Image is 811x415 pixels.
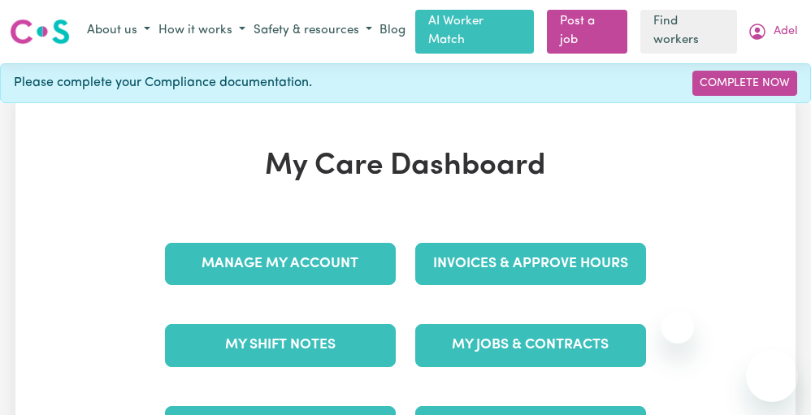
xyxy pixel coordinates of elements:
[14,73,312,93] span: Please complete your Compliance documentation.
[415,10,534,54] a: AI Worker Match
[376,19,409,44] a: Blog
[774,23,797,41] span: Adel
[746,350,798,402] iframe: Button to launch messaging window
[415,243,646,285] a: Invoices & Approve Hours
[661,311,694,344] iframe: Close message
[165,243,396,285] a: Manage My Account
[10,17,70,46] img: Careseekers logo
[10,13,70,50] a: Careseekers logo
[154,18,249,45] button: How it works
[744,18,801,45] button: My Account
[83,18,154,45] button: About us
[249,18,376,45] button: Safety & resources
[547,10,627,54] a: Post a job
[165,324,396,366] a: My Shift Notes
[155,149,656,184] h1: My Care Dashboard
[692,71,797,96] a: Complete Now
[640,10,737,54] a: Find workers
[415,324,646,366] a: My Jobs & Contracts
